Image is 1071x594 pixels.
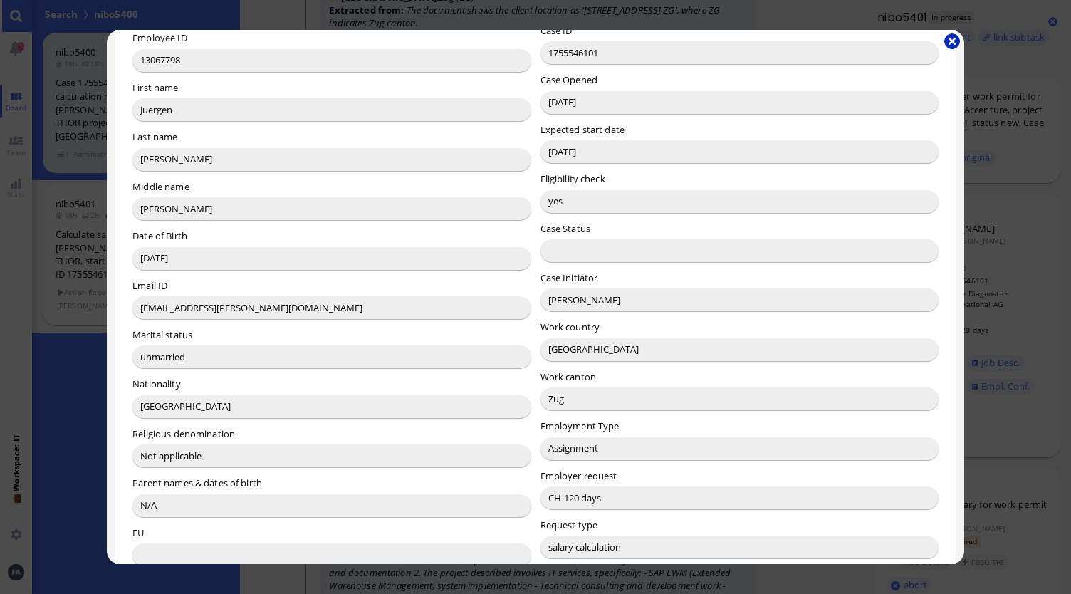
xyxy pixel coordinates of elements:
[132,229,187,242] label: Date of Birth
[540,123,625,136] label: Expected start date
[540,172,605,185] label: Eligibility check
[132,476,262,489] label: Parent names & dates of birth
[132,180,189,193] label: Middle name
[540,370,596,383] label: Work canton
[540,519,598,531] label: Request type
[132,377,180,390] label: Nationality
[132,130,177,143] label: Last name
[540,420,620,432] label: Employment Type
[540,73,597,86] label: Case Opened
[132,81,178,94] label: First name
[540,24,573,37] label: Case ID
[132,31,187,44] label: Employee ID
[132,526,144,539] label: EU
[132,328,192,341] label: Marital status
[540,271,598,284] label: Case Initiator
[132,279,167,292] label: Email ID
[540,469,617,482] label: Employer request
[132,427,235,440] label: Religious denomination
[540,321,600,333] label: Work country
[540,222,590,235] label: Case Status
